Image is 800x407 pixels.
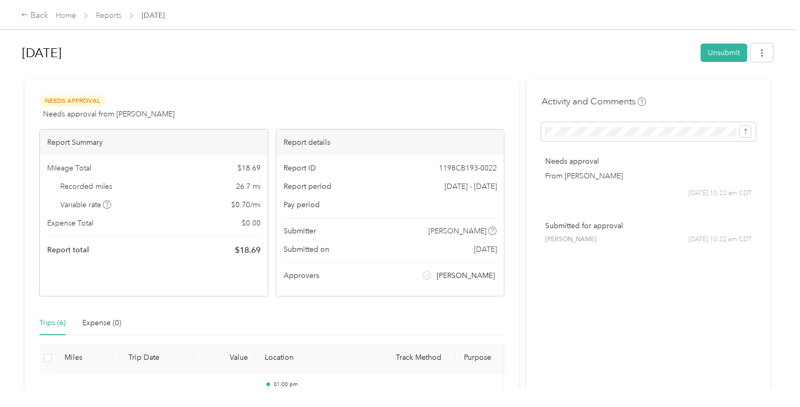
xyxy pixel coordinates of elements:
[47,163,91,174] span: Mileage Total
[237,163,261,174] span: $ 18.69
[273,381,379,388] p: 01:00 pm
[473,244,496,255] span: [DATE]
[688,235,752,244] span: [DATE] 10:22 am CDT
[22,40,693,66] h1: Aug 2025
[545,156,752,167] p: Needs approval
[142,10,165,21] span: [DATE]
[284,199,320,210] span: Pay period
[56,11,76,20] a: Home
[96,11,122,20] a: Reports
[284,270,319,281] span: Approvers
[741,348,800,407] iframe: Everlance-gr Chat Button Frame
[235,244,261,256] span: $ 18.69
[700,44,747,62] button: Unsubmit
[236,181,261,192] span: 26.7 mi
[541,95,646,108] h4: Activity and Comments
[60,181,112,192] span: Recorded miles
[387,344,456,372] th: Track Method
[444,181,496,192] span: [DATE] - [DATE]
[39,95,105,107] span: Needs Approval
[82,317,121,329] div: Expense (0)
[40,130,268,155] div: Report Summary
[545,170,752,181] p: From [PERSON_NAME]
[438,163,496,174] span: 1198CB193-0022
[256,344,387,372] th: Location
[437,270,495,281] span: [PERSON_NAME]
[545,220,752,231] p: Submitted for approval
[43,109,175,120] span: Needs approval from [PERSON_NAME]
[47,244,89,255] span: Report total
[428,226,487,237] span: [PERSON_NAME]
[284,163,316,174] span: Report ID
[242,218,261,229] span: $ 0.00
[284,244,329,255] span: Submitted on
[545,235,596,244] span: [PERSON_NAME]
[231,199,261,210] span: $ 0.70 / mi
[39,317,66,329] div: Trips (6)
[284,226,316,237] span: Submitter
[276,130,504,155] div: Report details
[120,344,193,372] th: Trip Date
[456,344,534,372] th: Purpose
[273,388,379,398] p: [STREET_ADDRESS][PERSON_NAME]
[688,189,752,198] span: [DATE] 10:22 am CDT
[60,199,112,210] span: Variable rate
[56,344,120,372] th: Miles
[21,9,48,22] div: Back
[47,218,93,229] span: Expense Total
[284,181,331,192] span: Report period
[193,344,256,372] th: Value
